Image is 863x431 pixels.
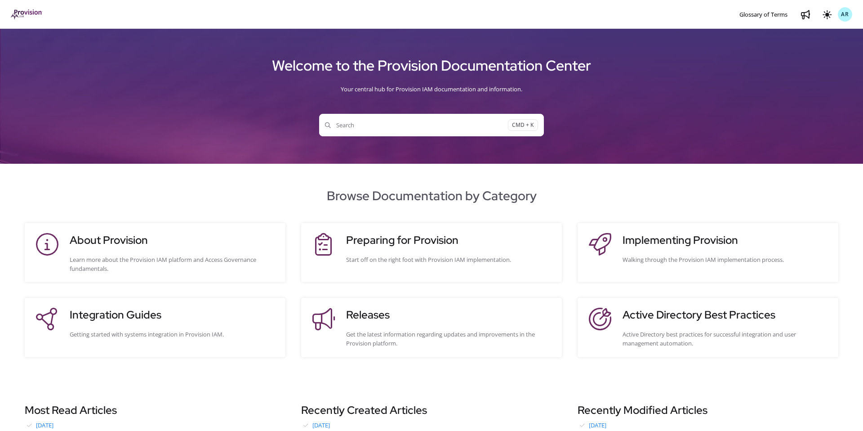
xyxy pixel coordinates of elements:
h3: Implementing Provision [623,232,829,248]
h3: Releases [346,307,553,323]
a: Project logo [11,9,43,20]
button: Theme options [820,7,834,22]
h2: Browse Documentation by Category [11,186,852,205]
span: AR [841,10,849,19]
div: Start off on the right foot with Provision IAM implementation. [346,255,553,264]
a: About ProvisionLearn more about the Provision IAM platform and Access Governance fundamentals. [34,232,276,273]
div: Your central hub for Provision IAM documentation and information. [11,78,852,100]
h3: Preparing for Provision [346,232,553,248]
span: Glossary of Terms [739,10,787,18]
a: Active Directory Best PracticesActive Directory best practices for successful integration and use... [587,307,829,348]
h3: Most Read Articles [25,402,285,418]
h3: Recently Created Articles [301,402,562,418]
span: CMD + K [508,119,538,131]
h3: About Provision [70,232,276,248]
button: AR [838,7,852,22]
div: Learn more about the Provision IAM platform and Access Governance fundamentals. [70,255,276,273]
div: Getting started with systems integration in Provision IAM. [70,330,276,339]
button: SearchCMD + K [319,114,544,136]
a: ReleasesGet the latest information regarding updates and improvements in the Provision platform. [310,307,553,348]
a: Preparing for ProvisionStart off on the right foot with Provision IAM implementation. [310,232,553,273]
div: Active Directory best practices for successful integration and user management automation. [623,330,829,348]
h1: Welcome to the Provision Documentation Center [11,54,852,78]
div: Get the latest information regarding updates and improvements in the Provision platform. [346,330,553,348]
h3: Integration Guides [70,307,276,323]
div: Walking through the Provision IAM implementation process. [623,255,829,264]
span: Search [325,121,508,130]
a: Implementing ProvisionWalking through the Provision IAM implementation process. [587,232,829,273]
h3: Recently Modified Articles [578,402,838,418]
h3: Active Directory Best Practices [623,307,829,323]
a: Integration GuidesGetting started with systems integration in Provision IAM. [34,307,276,348]
a: Whats new [798,7,813,22]
img: brand logo [11,9,43,19]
